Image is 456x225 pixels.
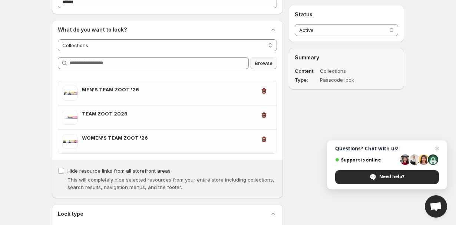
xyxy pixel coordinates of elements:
dd: Passcode lock [320,76,377,84]
dd: Collections [320,67,377,75]
a: Open chat [425,195,447,218]
h3: TEAM ZOOT 2026 [82,110,256,117]
span: Support is online [335,157,397,163]
span: Browse [255,59,272,67]
h3: WOMEN'S TEAM ZOOT '26 [82,134,256,141]
dt: Type: [295,76,318,84]
span: Questions? Chat with us! [335,146,439,151]
h2: Lock type [58,210,83,218]
span: Hide resource links from all storefront areas [67,168,171,174]
h2: What do you want to lock? [58,26,127,33]
h2: Status [295,11,398,18]
button: Browse [250,57,277,69]
span: Need help? [335,170,439,184]
span: Need help? [379,173,404,180]
dt: Content: [295,67,318,75]
h2: Summary [295,54,398,61]
span: This will completely hide selected resources from your entire store including collections, search... [67,177,274,190]
h3: MEN'S TEAM ZOOT '26 [82,86,256,93]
